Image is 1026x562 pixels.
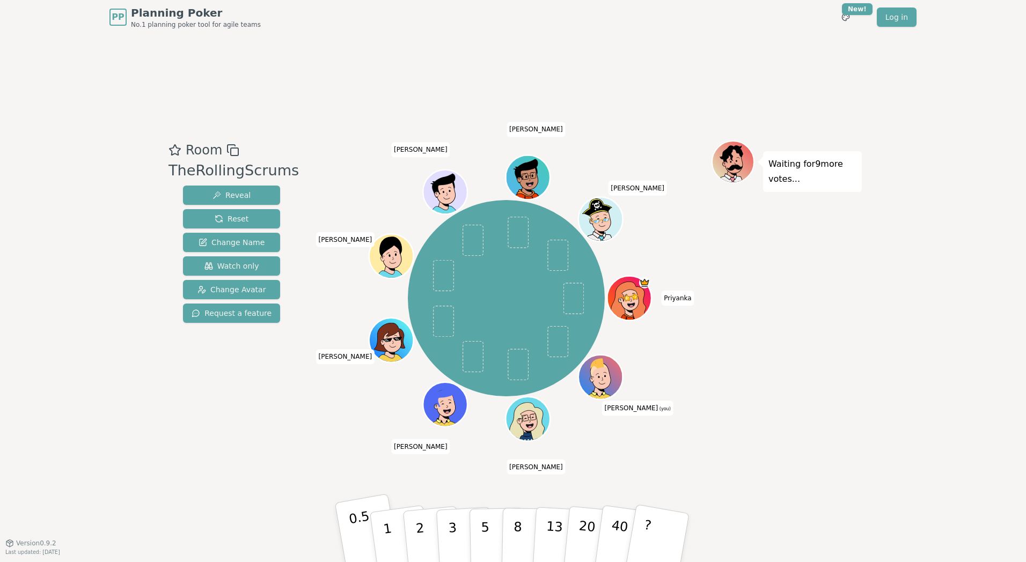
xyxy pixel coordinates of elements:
[608,181,667,196] span: Click to change your name
[658,406,671,411] span: (you)
[316,232,375,247] span: Click to change your name
[192,308,272,319] span: Request a feature
[183,256,280,276] button: Watch only
[507,460,566,475] span: Click to change your name
[842,3,873,15] div: New!
[580,356,621,398] button: Click to change your avatar
[215,213,248,224] span: Reset
[183,233,280,252] button: Change Name
[391,439,450,454] span: Click to change your name
[168,160,299,182] div: TheRollingScrums
[183,280,280,299] button: Change Avatar
[836,8,855,27] button: New!
[5,539,56,548] button: Version0.9.2
[877,8,917,27] a: Log in
[602,401,673,416] span: Click to change your name
[186,140,222,160] span: Room
[112,11,124,24] span: PP
[204,261,259,271] span: Watch only
[183,209,280,228] button: Reset
[109,5,261,29] a: PPPlanning PokerNo.1 planning poker tool for agile teams
[639,277,650,289] span: Priyanka is the host
[661,291,694,306] span: Click to change your name
[131,5,261,20] span: Planning Poker
[507,122,566,137] span: Click to change your name
[183,186,280,205] button: Reveal
[197,284,266,295] span: Change Avatar
[212,190,251,201] span: Reveal
[16,539,56,548] span: Version 0.9.2
[316,349,375,364] span: Click to change your name
[5,549,60,555] span: Last updated: [DATE]
[168,140,181,160] button: Add as favourite
[391,142,450,157] span: Click to change your name
[199,237,265,248] span: Change Name
[131,20,261,29] span: No.1 planning poker tool for agile teams
[183,304,280,323] button: Request a feature
[768,157,856,187] p: Waiting for 9 more votes...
